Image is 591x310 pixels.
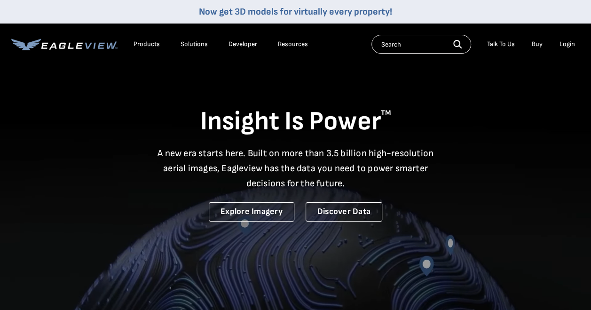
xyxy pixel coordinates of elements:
div: Login [559,40,575,48]
div: Solutions [181,40,208,48]
h1: Insight Is Power [11,105,580,138]
a: Buy [532,40,543,48]
sup: TM [381,109,391,118]
a: Now get 3D models for virtually every property! [199,6,392,17]
div: Products [134,40,160,48]
a: Explore Imagery [209,202,294,222]
a: Discover Data [306,202,382,222]
p: A new era starts here. Built on more than 3.5 billion high-resolution aerial images, Eagleview ha... [152,146,440,191]
a: Developer [229,40,257,48]
div: Resources [278,40,308,48]
input: Search [371,35,471,54]
div: Talk To Us [487,40,515,48]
